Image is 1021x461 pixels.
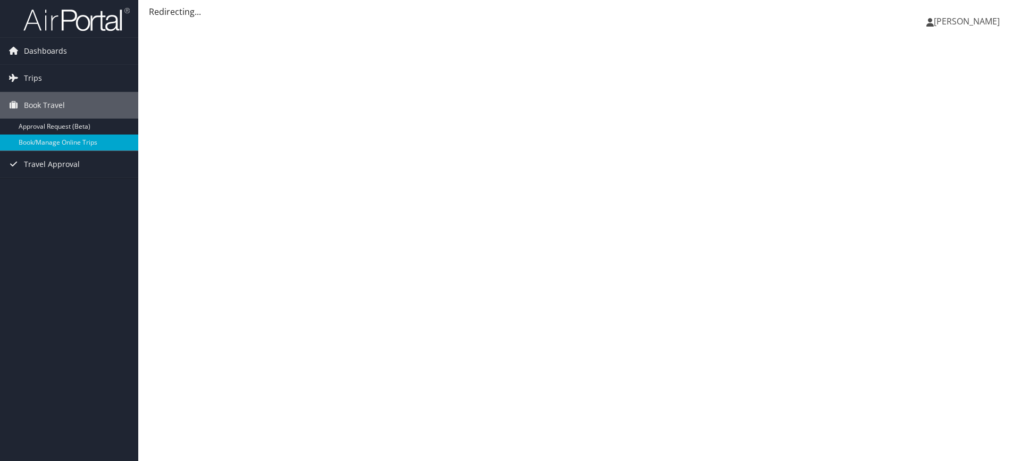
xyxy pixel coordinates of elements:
[934,15,1000,27] span: [PERSON_NAME]
[149,5,1010,18] div: Redirecting...
[24,38,67,64] span: Dashboards
[24,92,65,119] span: Book Travel
[23,7,130,32] img: airportal-logo.png
[24,65,42,91] span: Trips
[24,151,80,178] span: Travel Approval
[926,5,1010,37] a: [PERSON_NAME]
